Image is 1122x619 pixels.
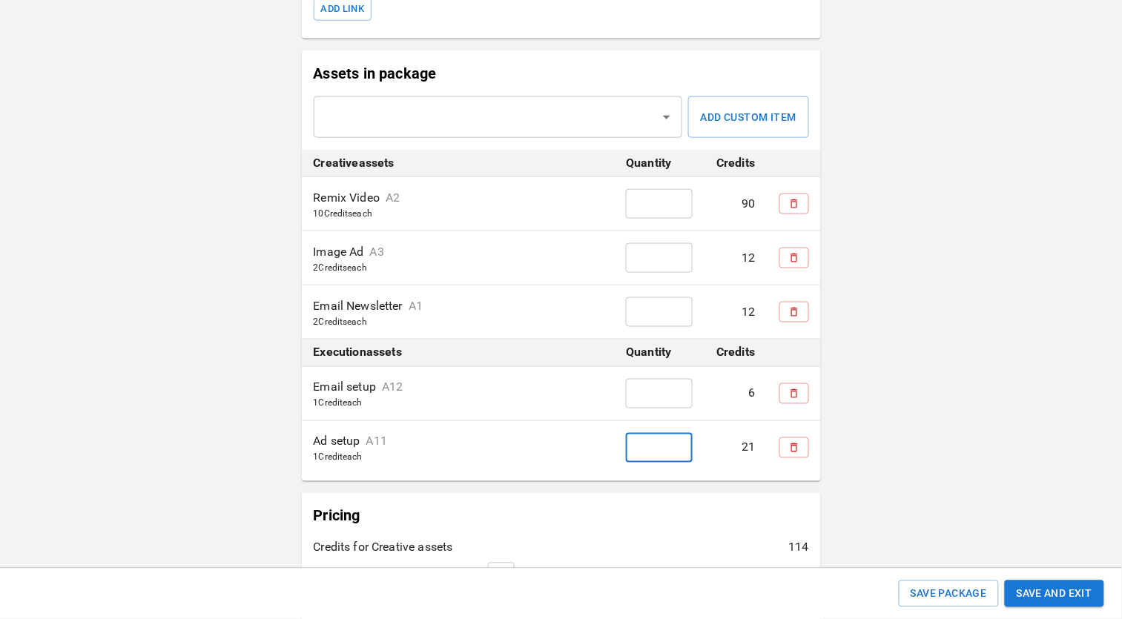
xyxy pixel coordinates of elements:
[366,434,387,450] p: A11
[788,539,808,557] p: 114
[704,231,767,285] td: 12
[704,340,767,367] th: Credits
[688,96,808,138] button: Add Custom Item
[704,421,767,475] td: 21
[314,245,364,260] p: Image Ad
[302,150,821,475] table: simple table
[704,285,767,340] td: 12
[314,263,603,272] p: 2 Credit s each
[314,62,809,85] p: Assets in package
[704,367,767,421] td: 6
[370,245,384,260] p: A3
[314,505,809,527] p: Pricing
[314,317,603,326] p: 2 Credit s each
[314,191,380,206] p: Remix Video
[314,380,377,396] p: Email setup
[314,539,453,557] p: Credits for Creative assets
[314,299,403,314] p: Email Newsletter
[1005,580,1104,608] button: Save and Exit
[614,340,704,367] th: Quantity
[302,150,615,177] th: Creative assets
[302,340,615,367] th: Execution assets
[382,380,403,396] p: A12
[409,299,423,314] p: A1
[314,209,603,218] p: 10 Credit s each
[704,150,767,177] th: Credits
[314,434,360,450] p: Ad setup
[899,580,999,608] button: Save Package
[386,191,400,206] p: A2
[656,107,677,128] button: Open
[314,399,603,408] p: 1 Credit each
[614,150,704,177] th: Quantity
[314,453,603,462] p: 1 Credit each
[704,177,767,231] td: 90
